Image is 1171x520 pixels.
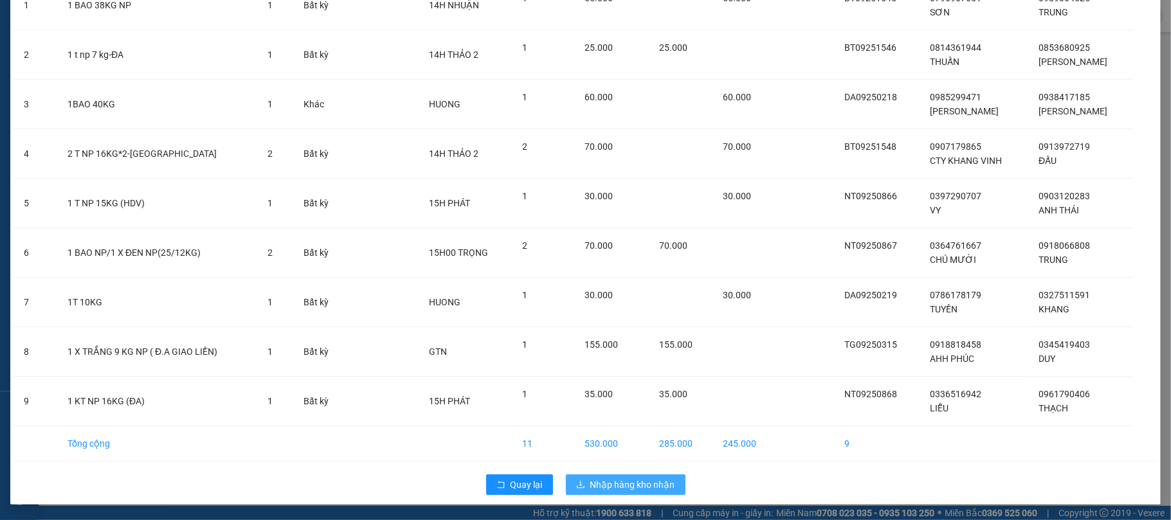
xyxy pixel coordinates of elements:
span: [PERSON_NAME] [1039,106,1107,116]
span: 1 [522,92,527,102]
span: 0938417185 [1039,92,1090,102]
span: 15H00 TRỌNG [429,247,488,258]
button: rollbackQuay lại [486,474,553,495]
td: Bất kỳ [293,327,347,377]
span: 0913972719 [1039,141,1090,152]
td: 245.000 [713,426,776,462]
span: 1 [522,290,527,300]
td: 8 [14,327,57,377]
span: 14H THẢO 2 [429,148,478,159]
span: CTY KHANG VINH [930,156,1003,166]
span: 1 [522,339,527,350]
span: CHÚ MƯỜI [930,255,977,265]
td: 4 [14,129,57,179]
span: 15H PHÁT [429,396,470,406]
span: 60.000 [723,92,751,102]
span: 70.000 [723,141,751,152]
td: Bất kỳ [293,377,347,426]
span: 70.000 [660,240,688,251]
td: 9 [14,377,57,426]
span: 60.000 [585,92,613,102]
span: ANH THÁI [1039,205,1079,215]
span: Nhập hàng kho nhận [590,478,675,492]
span: 155.000 [660,339,693,350]
span: 30.000 [585,290,613,300]
span: AHH PHÚC [930,354,975,364]
td: Khác [293,80,347,129]
span: 1 [268,297,273,307]
span: 1 [268,49,273,60]
td: 1 T NP 15KG (HDV) [57,179,257,228]
button: downloadNhập hàng kho nhận [566,474,685,495]
span: 35.000 [585,389,613,399]
span: LIỄU [930,403,949,413]
span: 25.000 [585,42,613,53]
td: 530.000 [575,426,649,462]
span: THẠCH [1039,403,1068,413]
span: 1 [522,42,527,53]
td: 285.000 [649,426,713,462]
span: rollback [496,480,505,490]
span: Quay lại [511,478,543,492]
td: 1 KT NP 16KG (ĐA) [57,377,257,426]
span: 0853680925 [1039,42,1090,53]
span: 70.000 [585,141,613,152]
td: Bất kỳ [293,228,347,278]
td: 1 t np 7 kg-ĐA [57,30,257,80]
span: NT09250867 [844,240,897,251]
span: VY [930,205,941,215]
span: 0918066808 [1039,240,1090,251]
td: Bất kỳ [293,278,347,327]
span: 2 [522,141,527,152]
span: [PERSON_NAME] [1039,57,1107,67]
span: 0814361944 [930,42,982,53]
span: HUONG [429,297,460,307]
td: Bất kỳ [293,30,347,80]
span: 2 [268,148,273,159]
td: 2 [14,30,57,80]
span: 2 [522,240,527,251]
td: Bất kỳ [293,179,347,228]
span: 155.000 [585,339,619,350]
span: 30.000 [585,191,613,201]
span: 1 [522,191,527,201]
span: 0918818458 [930,339,982,350]
td: 9 [834,426,920,462]
td: 6 [14,228,57,278]
span: TG09250315 [844,339,897,350]
span: 35.000 [660,389,688,399]
span: 0907179865 [930,141,982,152]
td: 1BAO 40KG [57,80,257,129]
span: download [576,480,585,490]
span: SƠN [930,7,950,17]
span: NT09250868 [844,389,897,399]
span: 30.000 [723,290,751,300]
span: TRUNG [1039,255,1068,265]
td: 1 BAO NP/1 X ĐEN NP(25/12KG) [57,228,257,278]
td: 1T 10KG [57,278,257,327]
span: GTN [429,346,447,357]
span: 1 [268,346,273,357]
span: 0364761667 [930,240,982,251]
span: TUYỀN [930,304,958,314]
span: KHANG [1039,304,1069,314]
td: Bất kỳ [293,129,347,179]
span: [PERSON_NAME] [930,106,999,116]
span: 0327511591 [1039,290,1090,300]
span: NT09250866 [844,191,897,201]
td: 11 [512,426,574,462]
span: DUY [1039,354,1055,364]
span: TRUNG [1039,7,1068,17]
td: 7 [14,278,57,327]
td: 1 X TRẮNG 9 KG NP ( Đ.A GIAO LIỀN) [57,327,257,377]
span: 1 [522,389,527,399]
span: ĐẤU [1039,156,1057,166]
span: 30.000 [723,191,751,201]
span: 2 [268,247,273,258]
td: 3 [14,80,57,129]
span: 70.000 [585,240,613,251]
span: 14H THẢO 2 [429,49,478,60]
span: 0397290707 [930,191,982,201]
td: 5 [14,179,57,228]
td: Tổng cộng [57,426,257,462]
